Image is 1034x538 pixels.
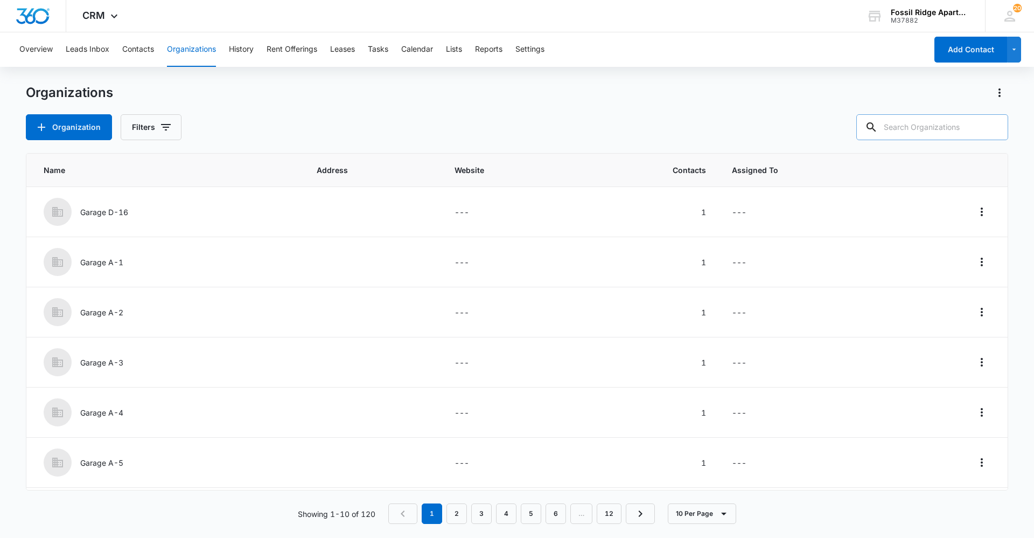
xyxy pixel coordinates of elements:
[446,503,467,524] a: Page 2
[442,438,576,488] td: ---
[26,85,113,101] h1: Organizations
[167,32,216,67] button: Organizations
[973,354,990,371] button: Actions
[80,357,123,368] p: Garage A-3
[991,84,1008,101] button: Actions
[121,114,181,140] button: Filters
[546,503,566,524] a: Page 6
[422,503,442,524] em: 1
[471,503,492,524] a: Page 3
[973,253,990,271] button: Actions
[446,32,462,67] button: Lists
[856,114,1008,140] input: Search Organizations
[368,32,388,67] button: Tasks
[973,454,990,471] button: Actions
[80,206,128,218] p: Garage D-16
[66,32,109,67] button: Leads Inbox
[26,114,112,140] button: Organization
[1013,4,1022,12] span: 20
[496,503,516,524] a: Page 4
[597,503,621,524] a: Page 12
[668,503,736,524] button: 10 Per Page
[719,187,893,237] td: ---
[80,407,123,418] p: Garage A-4
[891,17,969,24] div: account id
[719,237,893,287] td: ---
[732,164,881,176] span: Assigned To
[44,164,291,176] span: Name
[80,457,123,468] p: Garage A-5
[442,388,576,438] td: ---
[267,32,317,67] button: Rent Offerings
[973,304,990,321] button: Actions
[475,32,502,67] button: Reports
[401,32,433,67] button: Calendar
[80,307,123,318] p: Garage A-2
[82,10,105,21] span: CRM
[576,388,719,438] td: 1
[589,164,706,176] span: Contacts
[521,503,541,524] a: Page 5
[442,187,576,237] td: ---
[891,8,969,17] div: account name
[576,287,719,337] td: 1
[719,488,893,538] td: ---
[719,337,893,388] td: ---
[719,287,893,337] td: ---
[317,164,429,176] span: Address
[973,404,990,421] button: Actions
[576,187,719,237] td: 1
[576,438,719,488] td: 1
[934,37,1007,63] button: Add Contact
[576,488,719,538] td: 1
[388,503,655,524] nav: Pagination
[719,388,893,438] td: ---
[330,32,355,67] button: Leases
[515,32,544,67] button: Settings
[298,508,375,520] p: Showing 1-10 of 120
[122,32,154,67] button: Contacts
[229,32,254,67] button: History
[576,337,719,388] td: 1
[719,438,893,488] td: ---
[442,287,576,337] td: ---
[455,164,563,176] span: Website
[442,237,576,287] td: ---
[1013,4,1022,12] div: notifications count
[973,203,990,220] button: Actions
[442,337,576,388] td: ---
[576,237,719,287] td: 1
[442,488,576,538] td: ---
[626,503,655,524] a: Next Page
[19,32,53,67] button: Overview
[80,257,123,268] p: Garage A-1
